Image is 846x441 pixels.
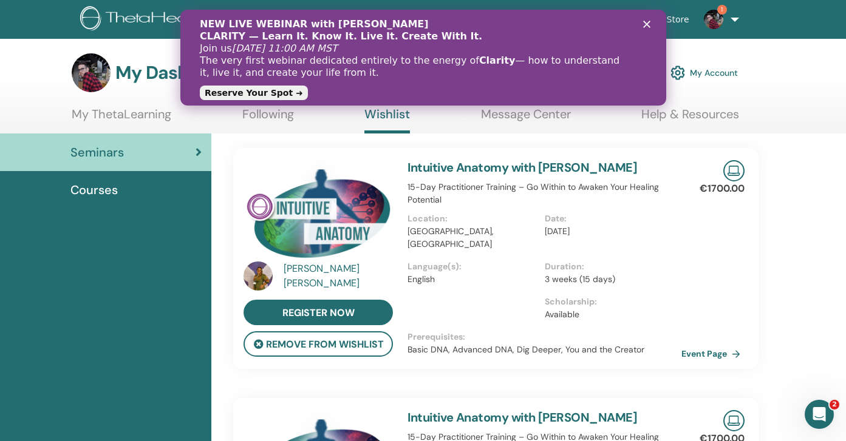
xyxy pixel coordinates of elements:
a: My ThetaLearning [72,107,171,130]
a: About [340,8,375,31]
p: Available [545,308,674,321]
a: Event Page [681,345,745,363]
img: default.jpg [704,10,723,29]
h3: My Dashboard [115,62,239,84]
a: Courses & Seminars [375,8,471,31]
img: default.jpg [244,261,273,291]
a: Wishlist [364,107,410,133]
p: [GEOGRAPHIC_DATA], [GEOGRAPHIC_DATA] [408,225,537,251]
iframe: Intercom live chat banner [180,10,666,106]
iframe: Intercom live chat [805,400,834,429]
span: Courses [70,181,118,199]
img: logo.png [80,6,225,33]
a: Reserve Your Spot ➜ [19,76,128,90]
a: Intuitive Anatomy with [PERSON_NAME] [408,409,637,425]
button: remove from wishlist [244,331,393,357]
a: [PERSON_NAME] [PERSON_NAME] [284,261,396,291]
p: Duration : [545,260,674,273]
a: Certification [471,8,532,31]
p: 3 weeks (15 days) [545,273,674,286]
p: Date : [545,212,674,225]
p: English [408,273,537,286]
img: default.jpg [72,53,111,92]
b: Clarity [299,45,335,56]
p: €1700.00 [700,181,745,196]
p: Scholarship : [545,295,674,308]
p: 15-Day Practitioner Training – Go Within to Awaken Your Healing Potential [408,181,681,206]
span: 2 [830,400,839,409]
p: [DATE] [545,225,674,238]
img: cog.svg [670,62,685,83]
a: Store [662,8,694,31]
span: 1 [717,5,727,15]
p: Language(s) : [408,260,537,273]
img: Intuitive Anatomy [244,160,393,265]
a: Following [242,107,294,130]
div: Close [463,11,475,18]
a: Success Stories [533,8,609,31]
span: Seminars [70,143,124,161]
a: Intuitive Anatomy with [PERSON_NAME] [408,160,637,175]
img: Live Online Seminar [723,410,745,431]
a: Help & Resources [641,107,739,130]
a: My Account [670,59,738,86]
a: register now [244,300,393,325]
p: Location : [408,212,537,225]
p: Prerequisites : [408,331,681,343]
a: Resources [609,8,662,31]
img: Live Online Seminar [723,160,745,181]
p: Basic DNA, Advanced DNA, Dig Deeper, You and the Creator [408,343,681,356]
a: Message Center [481,107,571,130]
span: register now [282,306,355,319]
